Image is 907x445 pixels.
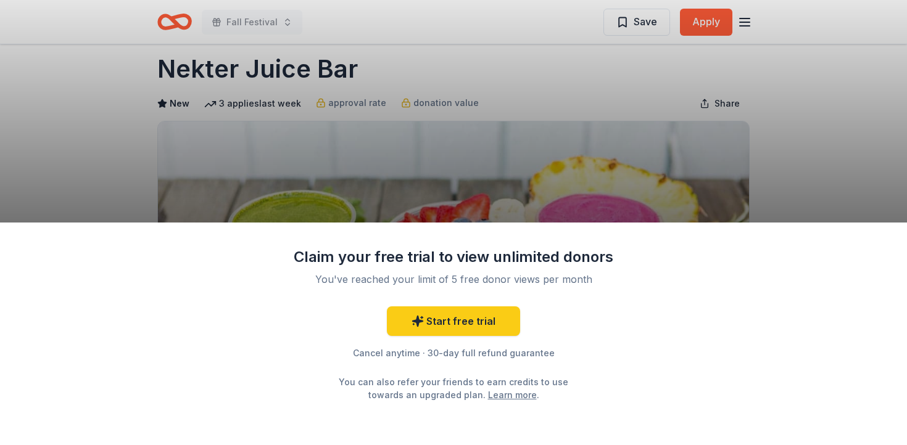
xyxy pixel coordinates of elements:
[488,388,537,401] a: Learn more
[293,346,614,361] div: Cancel anytime · 30-day full refund guarantee
[308,272,599,287] div: You've reached your limit of 5 free donor views per month
[387,306,520,336] a: Start free trial
[328,375,579,401] div: You can also refer your friends to earn credits to use towards an upgraded plan. .
[293,247,614,267] div: Claim your free trial to view unlimited donors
